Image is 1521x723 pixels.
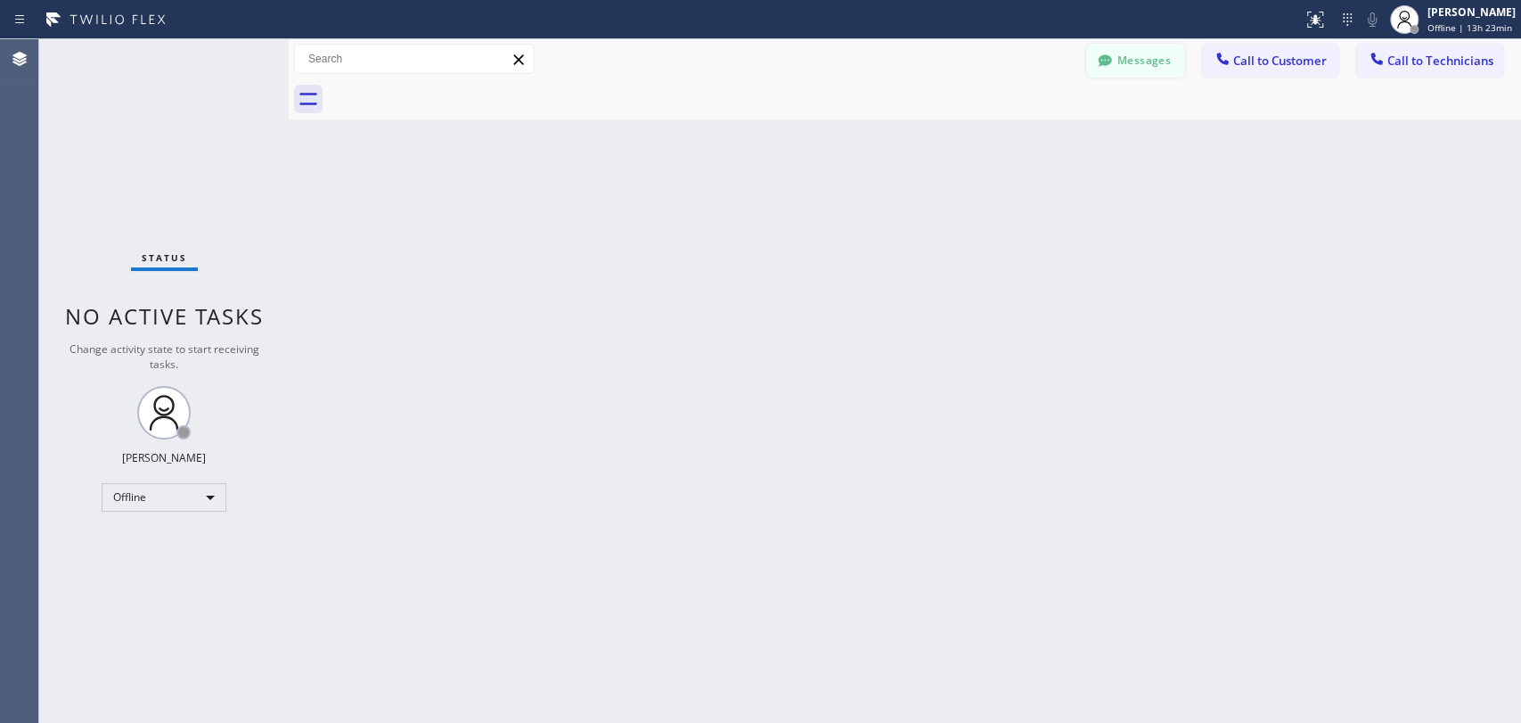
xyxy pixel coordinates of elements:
[122,450,206,465] div: [PERSON_NAME]
[142,251,187,264] span: Status
[1427,21,1512,34] span: Offline | 13h 23min
[65,301,264,331] span: No active tasks
[1360,7,1385,32] button: Mute
[70,341,259,372] span: Change activity state to start receiving tasks.
[1233,53,1327,69] span: Call to Customer
[1086,44,1184,78] button: Messages
[295,45,534,73] input: Search
[1427,4,1516,20] div: [PERSON_NAME]
[1387,53,1493,69] span: Call to Technicians
[1202,44,1338,78] button: Call to Customer
[1356,44,1503,78] button: Call to Technicians
[102,483,226,512] div: Offline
